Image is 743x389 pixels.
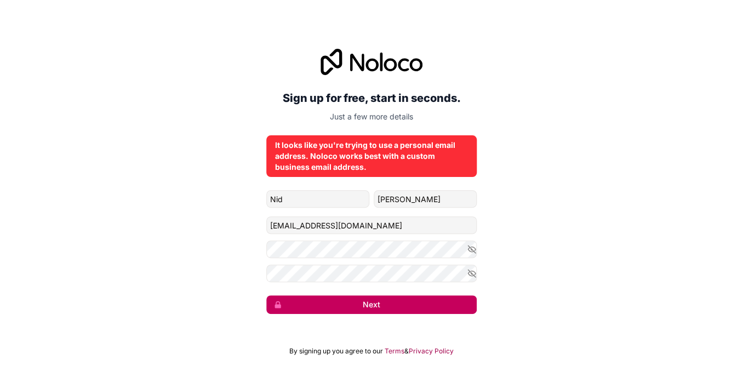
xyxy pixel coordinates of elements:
[266,190,369,208] input: given-name
[289,347,383,356] span: By signing up you agree to our
[275,140,468,173] div: It looks like you're trying to use a personal email address. Noloco works best with a custom busi...
[266,265,477,282] input: Confirm password
[374,190,477,208] input: family-name
[385,347,404,356] a: Terms
[404,347,409,356] span: &
[266,88,477,108] h2: Sign up for free, start in seconds.
[409,347,454,356] a: Privacy Policy
[266,111,477,122] p: Just a few more details
[266,216,477,234] input: Email address
[266,241,477,258] input: Password
[266,295,477,314] button: Next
